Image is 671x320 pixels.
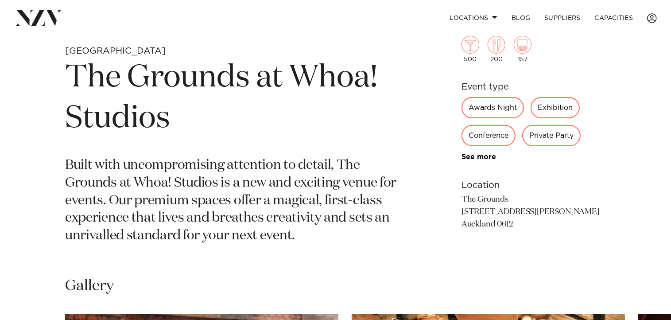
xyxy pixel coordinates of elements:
[462,125,516,146] div: Conference
[462,97,524,118] div: Awards Night
[462,36,479,62] div: 500
[514,36,531,62] div: 157
[65,47,166,55] small: [GEOGRAPHIC_DATA]
[488,36,505,62] div: 200
[65,276,114,296] h2: Gallery
[462,80,606,94] h6: Event type
[462,194,606,231] p: The Grounds [STREET_ADDRESS][PERSON_NAME] Auckland 0612
[462,179,606,192] h6: Location
[588,8,640,27] a: Capacities
[537,8,587,27] a: SUPPLIERS
[14,10,62,26] img: nzv-logo.png
[65,58,399,139] h1: The Grounds at Whoa! Studios
[65,157,399,245] p: Built with uncompromising attention to detail, The Grounds at Whoa! Studios is a new and exciting...
[522,125,581,146] div: Private Party
[514,36,531,54] img: theatre.png
[442,8,504,27] a: Locations
[531,97,580,118] div: Exhibition
[488,36,505,54] img: dining.png
[462,36,479,54] img: cocktail.png
[504,8,537,27] a: BLOG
